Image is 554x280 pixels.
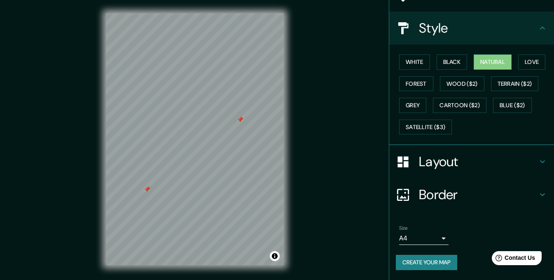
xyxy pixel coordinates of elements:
[481,248,545,271] iframe: Help widget launcher
[399,76,433,92] button: Forest
[399,54,430,70] button: White
[399,120,452,135] button: Satellite ($3)
[437,54,468,70] button: Black
[474,54,512,70] button: Natural
[493,98,532,113] button: Blue ($2)
[389,178,554,211] div: Border
[399,232,449,245] div: A4
[399,98,426,113] button: Grey
[433,98,486,113] button: Cartoon ($2)
[419,186,538,203] h4: Border
[389,12,554,45] div: Style
[419,20,538,36] h4: Style
[396,255,457,270] button: Create your map
[491,76,539,92] button: Terrain ($2)
[440,76,484,92] button: Wood ($2)
[106,13,284,265] canvas: Map
[389,145,554,178] div: Layout
[270,251,280,261] button: Toggle attribution
[419,153,538,170] h4: Layout
[518,54,545,70] button: Love
[399,225,408,232] label: Size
